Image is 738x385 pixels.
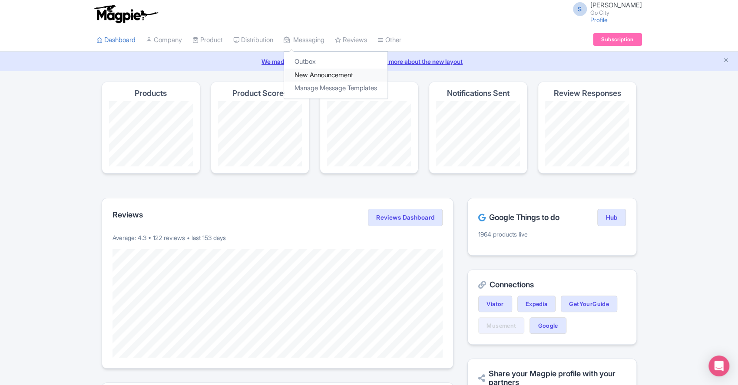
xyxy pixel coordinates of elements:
[517,296,556,312] a: Expedia
[590,10,642,16] small: Go City
[5,57,733,66] a: We made some updates to the platform. Read more about the new layout
[708,355,729,376] div: Open Intercom Messenger
[561,296,617,312] a: GetYourGuide
[335,28,367,52] a: Reviews
[284,82,387,95] a: Manage Message Templates
[192,28,223,52] a: Product
[723,56,729,66] button: Close announcement
[478,230,625,239] p: 1964 products live
[478,296,512,312] a: Viator
[478,280,625,289] h2: Connections
[96,28,136,52] a: Dashboard
[573,2,587,16] span: S
[530,317,566,334] a: Google
[113,211,143,219] h2: Reviews
[232,89,288,98] h4: Product Scores
[368,209,443,226] a: Reviews Dashboard
[597,209,625,226] a: Hub
[284,28,324,52] a: Messaging
[590,16,608,23] a: Profile
[593,33,642,46] a: Subscription
[478,317,524,334] a: Musement
[478,213,559,222] h2: Google Things to do
[92,4,159,23] img: logo-ab69f6fb50320c5b225c76a69d11143b.png
[590,1,642,9] span: [PERSON_NAME]
[568,2,642,16] a: S [PERSON_NAME] Go City
[284,55,387,69] a: Outbox
[146,28,182,52] a: Company
[377,28,401,52] a: Other
[284,69,387,82] a: New Announcement
[553,89,621,98] h4: Review Responses
[447,89,510,98] h4: Notifications Sent
[233,28,273,52] a: Distribution
[135,89,167,98] h4: Products
[113,233,443,242] p: Average: 4.3 • 122 reviews • last 153 days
